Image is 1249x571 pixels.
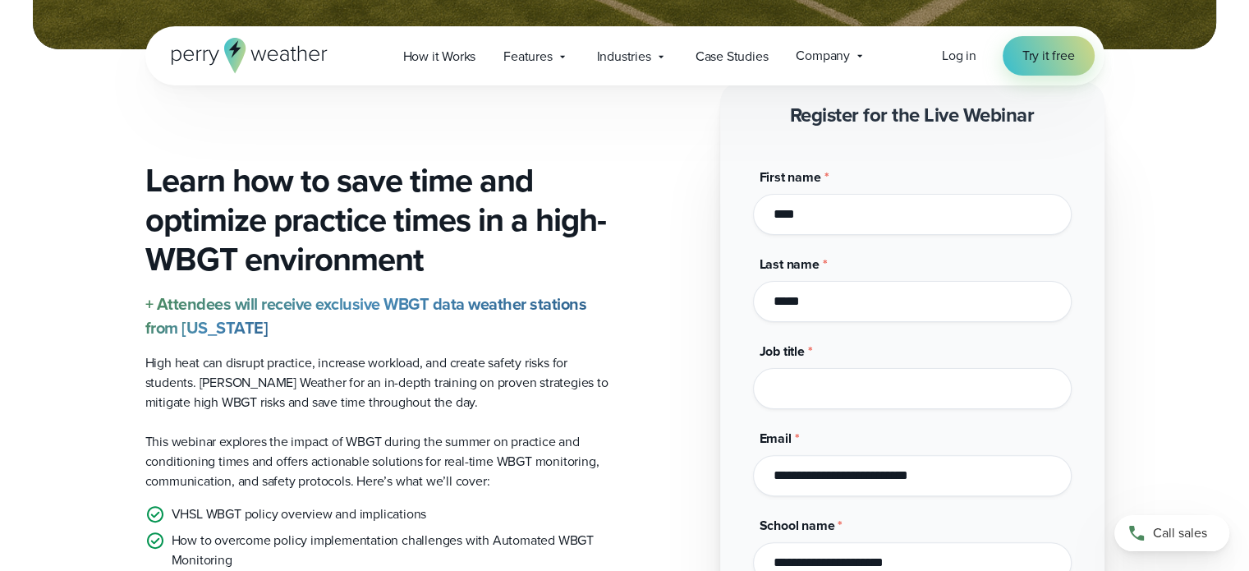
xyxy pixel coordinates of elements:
[1114,515,1229,551] a: Call sales
[790,100,1035,130] strong: Register for the Live Webinar
[1003,36,1095,76] a: Try it free
[760,255,820,274] span: Last name
[696,47,769,67] span: Case Studies
[942,46,976,66] a: Log in
[403,47,476,67] span: How it Works
[760,429,792,448] span: Email
[682,39,783,73] a: Case Studies
[145,292,587,340] strong: + Attendees will receive exclusive WBGT data weather stations from [US_STATE]
[145,353,612,412] p: High heat can disrupt practice, increase workload, and create safety risks for students. [PERSON_...
[172,504,427,524] p: VHSL WBGT policy overview and implications
[597,47,651,67] span: Industries
[942,46,976,65] span: Log in
[760,168,821,186] span: First name
[1022,46,1075,66] span: Try it free
[145,432,612,491] p: This webinar explores the impact of WBGT during the summer on practice and conditioning times and...
[389,39,490,73] a: How it Works
[1153,523,1207,543] span: Call sales
[172,531,612,570] p: How to overcome policy implementation challenges with Automated WBGT Monitoring
[796,46,850,66] span: Company
[503,47,552,67] span: Features
[760,342,805,361] span: Job title
[145,161,612,279] h3: Learn how to save time and optimize practice times in a high-WBGT environment
[760,516,835,535] span: School name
